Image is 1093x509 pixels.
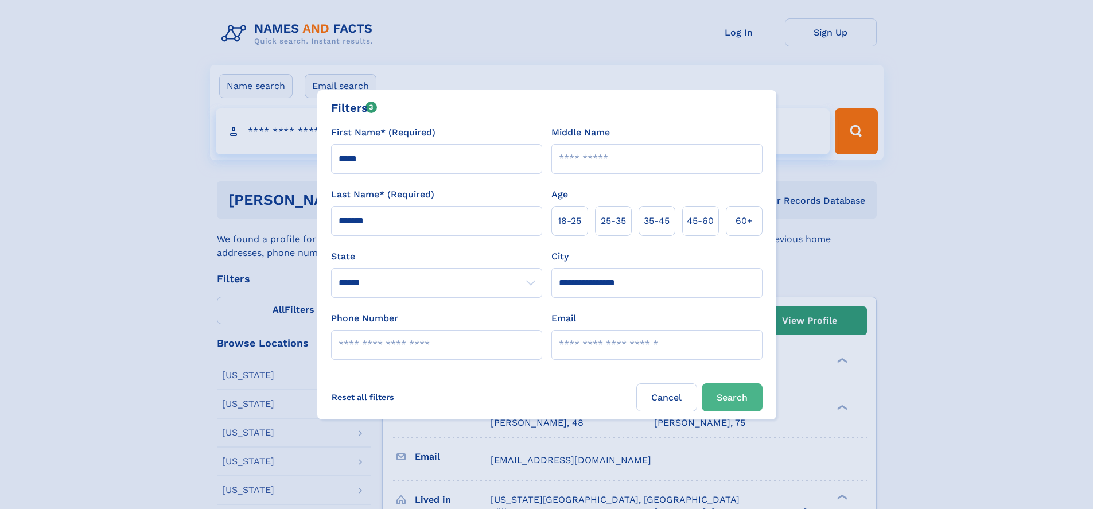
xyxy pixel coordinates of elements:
[331,188,434,201] label: Last Name* (Required)
[331,250,542,263] label: State
[702,383,763,411] button: Search
[551,188,568,201] label: Age
[736,214,753,228] span: 60+
[331,99,378,116] div: Filters
[636,383,697,411] label: Cancel
[331,126,435,139] label: First Name* (Required)
[601,214,626,228] span: 25‑35
[644,214,670,228] span: 35‑45
[331,312,398,325] label: Phone Number
[551,126,610,139] label: Middle Name
[551,312,576,325] label: Email
[687,214,714,228] span: 45‑60
[558,214,581,228] span: 18‑25
[324,383,402,411] label: Reset all filters
[551,250,569,263] label: City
